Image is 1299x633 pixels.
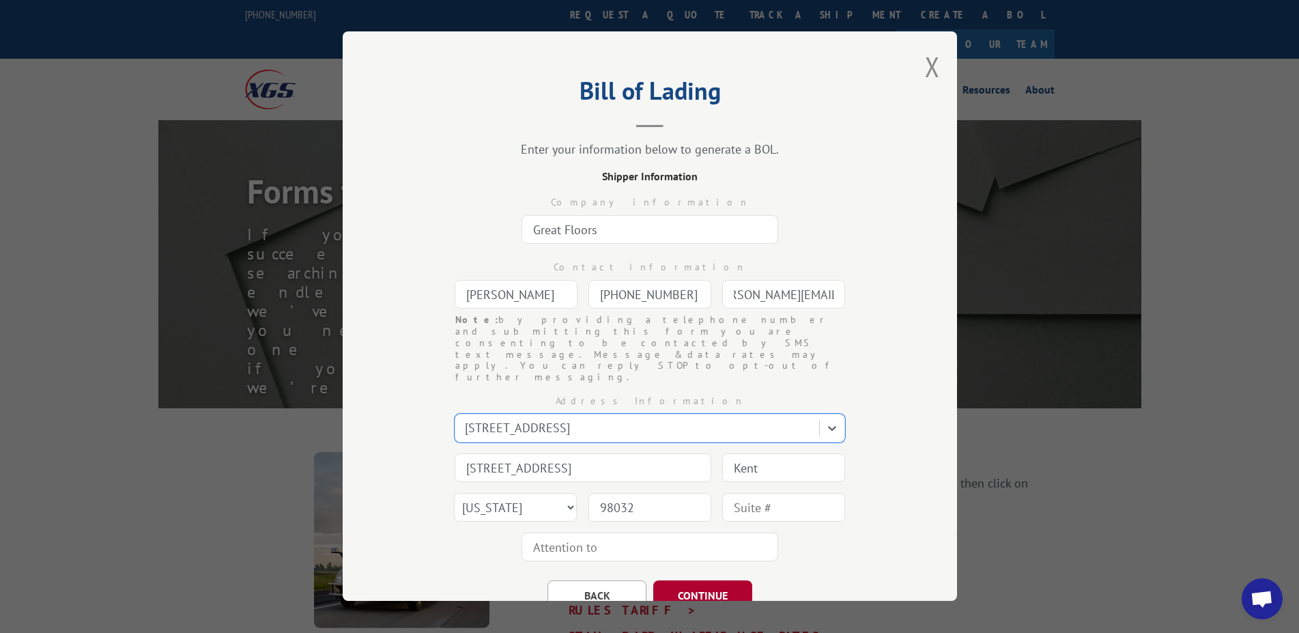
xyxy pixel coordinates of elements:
[722,453,845,482] input: City
[522,215,778,244] input: Company Name
[411,141,889,157] div: Enter your information below to generate a BOL.
[455,313,498,326] strong: Note:
[1242,578,1283,619] div: Open chat
[522,533,778,561] input: Attention to
[411,394,889,408] div: Address Information
[547,580,646,610] button: BACK
[455,453,711,482] input: Address
[722,280,845,309] input: Email
[455,280,577,309] input: Contact Name
[588,493,711,522] input: Zip
[925,48,940,85] button: Close modal
[588,280,711,309] input: Phone
[653,580,752,610] button: CONTINUE
[411,168,889,184] div: Shipper Information
[411,81,889,107] h2: Bill of Lading
[411,260,889,275] div: Contact information
[722,493,845,522] input: Suite #
[411,195,889,210] div: Company information
[455,314,844,383] div: by providing a telephone number and submitting this form you are consenting to be contacted by SM...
